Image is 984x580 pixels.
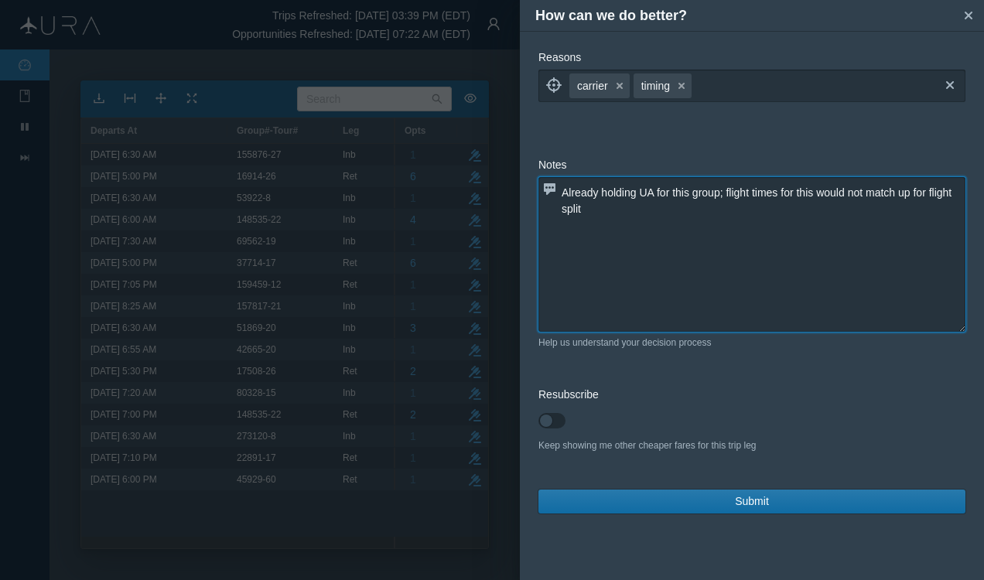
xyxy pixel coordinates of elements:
span: carrier [577,78,608,94]
textarea: Already holding UA for this group; flight times for this would not match up for flight split [538,177,965,332]
button: Close [957,4,980,27]
span: Submit [735,493,769,510]
button: Submit [538,490,965,513]
span: Resubscribe [538,388,599,401]
span: Notes [538,159,567,171]
span: Reasons [538,51,581,63]
div: Help us understand your decision process [538,336,965,350]
div: Keep showing me other cheaper fares for this trip leg [538,438,965,452]
span: timing [641,78,670,94]
h4: How can we do better? [535,5,957,26]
